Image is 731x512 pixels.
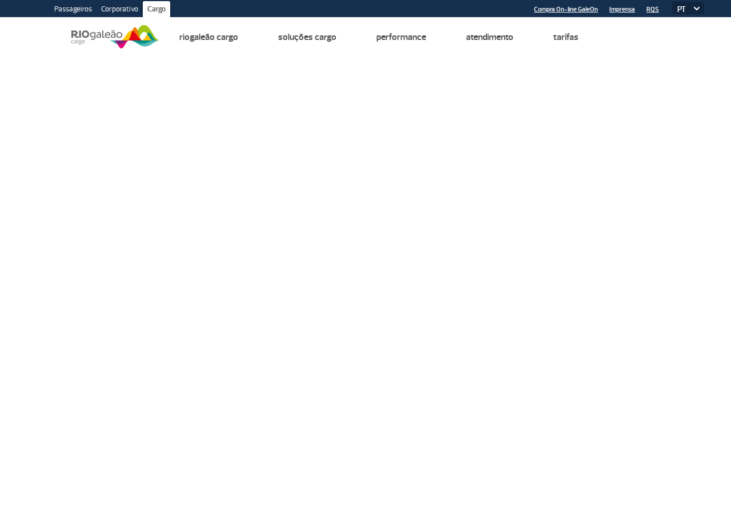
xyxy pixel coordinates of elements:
a: Passageiros [50,1,97,19]
a: Tarifas [553,31,579,43]
a: Performance [376,31,426,43]
a: RQS [646,6,659,13]
a: Atendimento [466,31,513,43]
a: Compra On-line GaleOn [534,6,598,13]
a: Riogaleão Cargo [179,31,238,43]
a: Corporativo [97,1,143,19]
a: Imprensa [609,6,635,13]
a: Soluções Cargo [278,31,336,43]
a: Cargo [143,1,170,19]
